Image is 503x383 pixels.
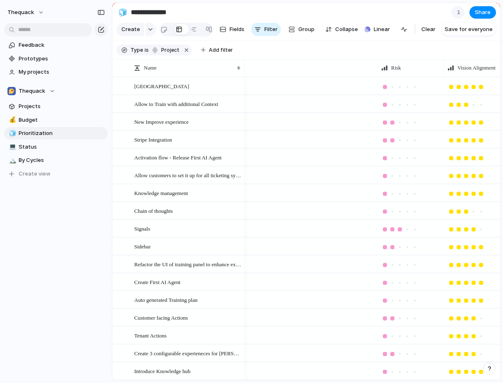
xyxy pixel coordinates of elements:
span: Group [298,25,314,34]
a: Projects [4,100,108,113]
span: Prioritization [19,129,105,137]
button: project [150,46,181,55]
span: [GEOGRAPHIC_DATA] [134,81,189,91]
button: Add filter [196,44,238,56]
a: My projects [4,66,108,78]
div: 🧊 [118,7,127,18]
button: Linear [361,23,393,36]
span: thequack [7,8,34,17]
span: project [159,46,179,54]
span: Collapse [335,25,358,34]
span: Risk [391,64,401,72]
span: Fields [230,25,244,34]
span: Filter [264,25,278,34]
span: Share [475,8,491,17]
span: Linear [374,25,390,34]
span: Type [131,46,143,54]
span: Name [144,64,157,72]
button: is [143,46,150,55]
span: Signals [134,224,150,233]
a: 🏔️By Cycles [4,154,108,166]
button: Group [284,23,319,36]
span: Allow to Train with additional Context [134,99,218,108]
button: thequack [4,6,48,19]
button: Fields [216,23,248,36]
button: 🧊 [7,129,16,137]
button: Share [469,6,496,19]
button: Collapse [322,23,361,36]
div: 💰 [9,115,15,125]
span: Create view [19,170,51,178]
span: Chain of thoughts [134,206,173,215]
button: Thequack [4,85,108,97]
button: 💰 [7,116,16,124]
a: 🧊Prioritization [4,127,108,140]
span: Save for everyone [445,25,493,34]
button: 🏔️ [7,156,16,164]
span: Refactor the UI of training panel to enhance experience and show diffrentiation of channels [134,259,242,269]
a: 💰Budget [4,114,108,126]
span: Prototypes [19,55,105,63]
span: Knowledge management [134,188,188,198]
div: 💻 [9,142,15,152]
button: Create view [4,168,108,180]
span: Customer facing Actions [134,313,188,322]
span: Vision Alignment [457,64,496,72]
span: Feedback [19,41,105,49]
button: Save for everyone [441,23,496,36]
span: Auto generated Training plan [134,295,198,304]
span: New Improve experience [134,117,189,126]
a: 💻Status [4,141,108,153]
a: Prototypes [4,53,108,65]
span: Allow customers to set it up for all ticketing systems [134,170,242,180]
span: By Cycles [19,156,105,164]
span: Add filter [209,46,233,54]
span: Create 3 configurable experieneces for [PERSON_NAME] Assistant [134,348,242,358]
span: Projects [19,102,105,111]
span: Create First AI Agent [134,277,181,287]
span: 1 [457,8,463,17]
div: 🏔️ [9,156,15,165]
a: Feedback [4,39,108,51]
div: 🧊 [9,129,15,138]
span: Sidebar [134,241,151,251]
span: Introduce Knowledge hub [134,366,191,376]
button: 🧊 [116,6,129,19]
button: Filter [251,23,281,36]
span: My projects [19,68,105,76]
button: Clear [418,23,439,36]
button: Create [116,23,144,36]
span: Create [121,25,140,34]
span: Tenant Actions [134,330,167,340]
span: Thequack [19,87,45,95]
button: 💻 [7,143,16,151]
span: Stripe Integration [134,135,172,144]
span: Clear [421,25,435,34]
span: Activation flow - Release First AI Agent [134,152,222,162]
span: Status [19,143,105,151]
span: Budget [19,116,105,124]
span: is [145,46,149,54]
